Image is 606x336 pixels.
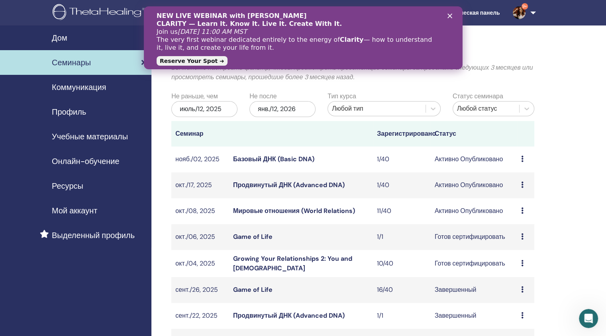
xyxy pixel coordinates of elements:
td: окт./17, 2025 [171,172,229,198]
td: Активно Опубликовано [431,147,517,172]
a: Базовый ДНК (Basic DNA) [233,155,314,163]
span: Учебные материалы [52,131,128,143]
a: Growing Your Relationships 2: You and [DEMOGRAPHIC_DATA] [233,254,352,272]
span: Семинары [52,57,91,68]
td: Завершенный [431,303,517,329]
td: окт./04, 2025 [171,250,229,277]
span: Онлайн-обучение [52,155,120,167]
div: Любой статус [457,104,515,113]
td: 1/1 [373,224,431,250]
b: Clarity [196,29,220,37]
span: Ресурсы [52,180,83,192]
td: окт./06, 2025 [171,224,229,250]
a: Game of Life [233,232,273,241]
td: Активно Опубликовано [431,198,517,224]
div: Закрыть [304,7,312,12]
img: logo.png [53,4,148,22]
iframe: Intercom live chat [579,309,598,328]
td: 10/40 [373,250,431,277]
label: Не раньше, чем [171,92,218,101]
span: Профиль [52,106,86,118]
span: Мой аккаунт [52,205,97,217]
label: Тип курса [328,92,356,101]
th: Зарегистрировано [373,121,431,147]
div: Любой тип [332,104,422,113]
span: Дом [52,32,67,44]
span: Выделенный профиль [52,229,135,241]
td: Активно Опубликовано [431,172,517,198]
td: 1/40 [373,172,431,198]
th: Семинар [171,121,229,147]
a: Продвинутый ДНК (Advanced DNA) [233,311,345,320]
td: окт./08, 2025 [171,198,229,224]
td: нояб./02, 2025 [171,147,229,172]
a: Game of Life [233,285,273,294]
img: default.jpg [513,6,526,19]
div: янв./12, 2026 [249,101,316,117]
a: Продвинутый ДНК (Advanced DNA) [233,181,345,189]
a: Reserve Your Spot ➜ [13,50,84,59]
td: 1/1 [373,303,431,329]
a: Студенческая панель [421,6,506,20]
td: 1/40 [373,147,431,172]
td: сент./22, 2025 [171,303,229,329]
td: Завершенный [431,277,517,303]
td: Готов сертифицировать [431,224,517,250]
span: Коммуникация [52,81,106,93]
label: Статус семинара [453,92,503,101]
td: сент./26, 2025 [171,277,229,303]
div: июль/12, 2025 [171,101,237,117]
td: 11/40 [373,198,431,224]
th: Статус [431,121,517,147]
label: Не после [249,92,277,101]
td: Готов сертифицировать [431,250,517,277]
a: Мировые отношения (World Relations) [233,207,355,215]
p: Вы можете настроить фильтр, чтобы просмотреть предстоящие семинары за пределами следующих 3 месяц... [171,63,534,82]
span: 9+ [522,3,528,10]
td: 16/40 [373,277,431,303]
iframe: Intercom live chat баннер [144,6,463,69]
